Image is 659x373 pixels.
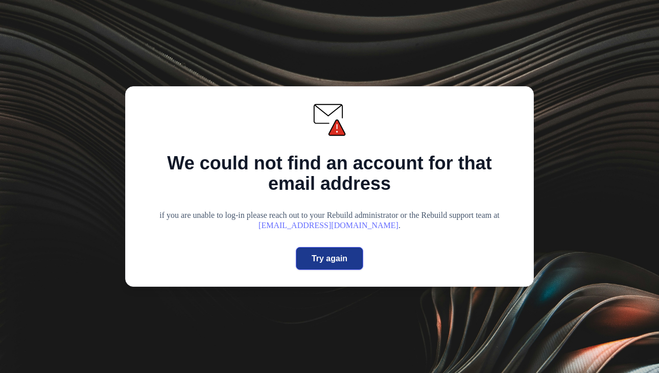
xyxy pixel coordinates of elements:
button: Try again [296,247,363,270]
a: [EMAIL_ADDRESS][DOMAIN_NAME] [258,221,398,230]
h1: We could not find an account for that email address [142,153,517,194]
div: Try again [312,253,347,265]
img: no-user.svg [313,103,347,137]
p: if you are unable to log-in please reach out to your Rebuild administrator or the Rebuild support... [159,210,500,231]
